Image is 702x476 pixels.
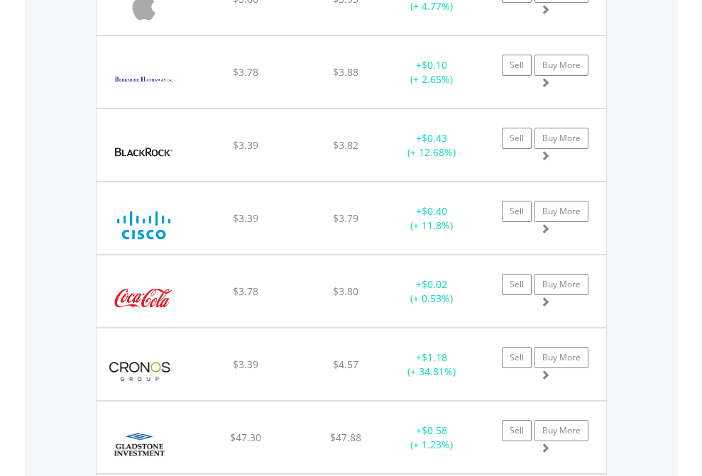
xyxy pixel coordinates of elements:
a: Buy More [534,347,588,368]
a: Sell [502,128,532,149]
span: $0.02 [422,277,447,291]
span: $0.40 [422,204,447,218]
a: Buy More [534,274,588,295]
img: EQU.US.KO.png [104,273,184,323]
div: + (+ 11.8%) [388,204,476,233]
a: Sell [502,55,532,76]
span: $0.43 [422,131,447,145]
div: + (+ 1.23%) [388,424,476,452]
img: EQU.US.BLK.png [104,127,184,177]
img: EQU.US.CSCO.png [104,200,184,250]
span: $3.39 [233,138,258,152]
a: Buy More [534,420,588,441]
span: $3.39 [233,211,258,225]
span: $0.58 [422,424,447,437]
a: Sell [502,420,532,441]
span: $3.88 [333,65,358,79]
div: + (+ 0.53%) [388,277,476,306]
img: EQU.US.CRON.png [104,346,175,397]
a: Sell [502,274,532,295]
img: EQU.US.GAIN.png [104,419,175,470]
span: $3.79 [333,211,358,225]
span: $3.78 [233,284,258,298]
a: Buy More [534,201,588,222]
span: $47.88 [330,431,361,444]
img: EQU.US.BRKB.png [104,54,184,104]
div: + (+ 2.65%) [388,58,476,87]
a: Sell [502,201,532,222]
span: $3.82 [333,138,358,152]
span: $1.18 [422,350,447,364]
a: Sell [502,347,532,368]
span: $3.80 [333,284,358,298]
div: + (+ 12.68%) [388,131,476,160]
span: $3.39 [233,358,258,371]
span: $4.57 [333,358,358,371]
a: Buy More [534,128,588,149]
a: Buy More [534,55,588,76]
span: $0.10 [422,58,447,72]
div: + (+ 34.81%) [388,350,476,379]
span: $3.78 [233,65,258,79]
span: $47.30 [230,431,261,444]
